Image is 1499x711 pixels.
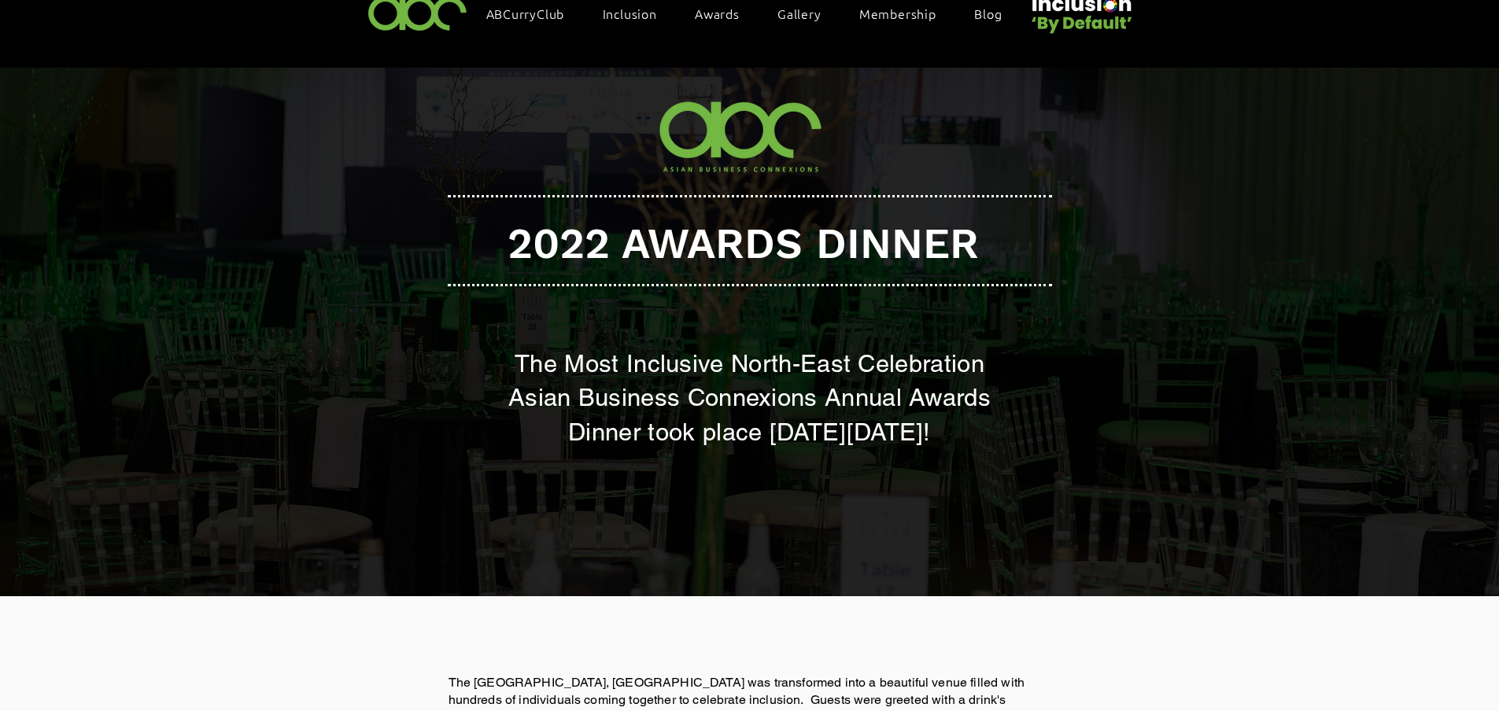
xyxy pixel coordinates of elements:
[695,5,740,22] span: Awards
[649,88,836,184] img: ABC-Logo-Blank-Background-01-01-2.png
[508,349,991,446] span: The Most Inclusive North-East Celebration Asian Business Connexions Annual Awards Dinner took pla...
[974,5,1002,22] span: Blog
[486,5,565,22] span: ABCurryClub
[859,5,936,22] span: Membership
[508,219,979,268] span: 2022 AWARDS DINNER
[777,5,821,22] span: Gallery
[603,5,657,22] span: Inclusion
